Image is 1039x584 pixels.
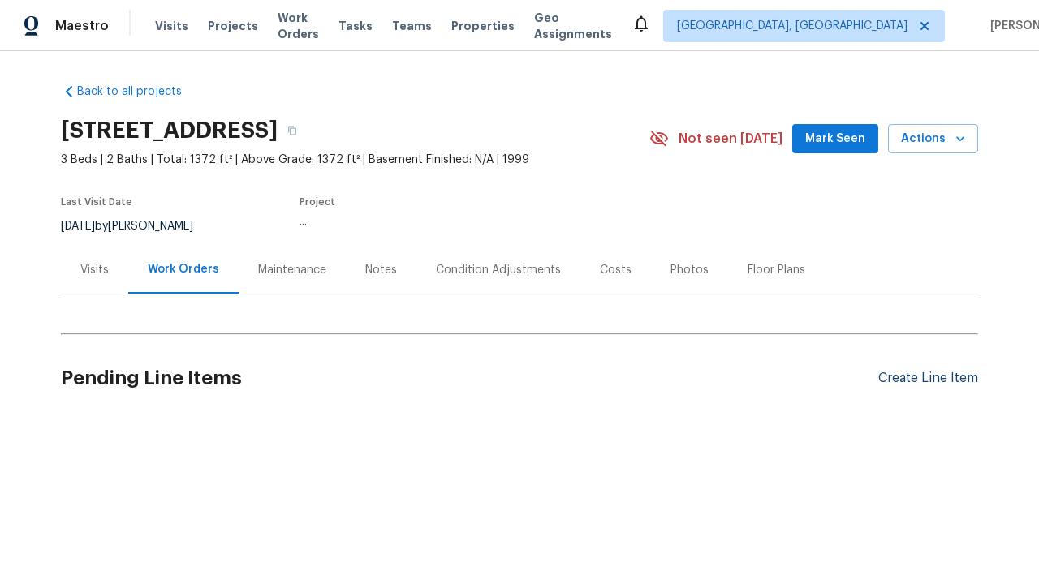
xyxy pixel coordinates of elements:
div: ... [300,217,611,228]
span: 3 Beds | 2 Baths | Total: 1372 ft² | Above Grade: 1372 ft² | Basement Finished: N/A | 1999 [61,152,649,168]
span: [GEOGRAPHIC_DATA], [GEOGRAPHIC_DATA] [677,18,908,34]
span: Not seen [DATE] [679,131,782,147]
span: Tasks [338,20,373,32]
h2: [STREET_ADDRESS] [61,122,278,139]
span: Geo Assignments [534,10,612,42]
div: Notes [365,262,397,278]
div: Floor Plans [748,262,805,278]
span: [DATE] [61,221,95,232]
span: Projects [208,18,258,34]
div: Work Orders [148,261,219,277]
div: Create Line Item [878,371,978,386]
span: Maestro [55,18,109,34]
div: Condition Adjustments [436,262,561,278]
button: Copy Address [278,116,307,145]
div: Maintenance [258,262,326,278]
span: Mark Seen [805,129,865,149]
span: Visits [155,18,188,34]
div: Visits [80,262,109,278]
div: Photos [670,262,709,278]
div: by [PERSON_NAME] [61,217,213,236]
button: Actions [888,124,978,154]
div: Costs [600,262,632,278]
h2: Pending Line Items [61,341,878,416]
a: Back to all projects [61,84,217,100]
span: Properties [451,18,515,34]
span: Actions [901,129,965,149]
span: Work Orders [278,10,319,42]
span: Last Visit Date [61,197,132,207]
span: Teams [392,18,432,34]
button: Mark Seen [792,124,878,154]
span: Project [300,197,335,207]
